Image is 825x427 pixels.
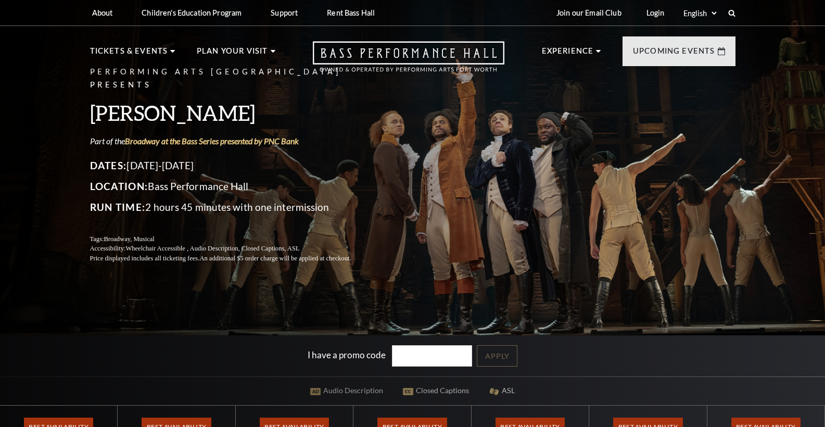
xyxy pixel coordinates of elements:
[90,234,376,244] p: Tags:
[633,45,715,64] p: Upcoming Events
[90,180,148,192] span: Location:
[104,235,154,243] span: Broadway, Musical
[125,136,299,146] a: Broadway at the Bass Series presented by PNC Bank
[90,159,127,171] span: Dates:
[199,255,351,262] span: An additional $5 order charge will be applied at checkout.
[90,157,376,174] p: [DATE]-[DATE]
[681,8,718,18] select: Select:
[90,199,376,216] p: 2 hours 45 minutes with one intermission
[90,201,146,213] span: Run Time:
[90,178,376,195] p: Bass Performance Hall
[327,8,375,17] p: Rent Bass Hall
[90,254,376,263] p: Price displayed includes all ticketing fees.
[92,8,113,17] p: About
[90,99,376,126] h3: [PERSON_NAME]
[142,8,242,17] p: Children's Education Program
[197,45,268,64] p: Plan Your Visit
[90,244,376,254] p: Accessibility:
[90,45,168,64] p: Tickets & Events
[308,349,386,360] label: I have a promo code
[90,135,376,147] p: Part of the
[125,245,299,252] span: Wheelchair Accessible , Audio Description, Closed Captions, ASL
[271,8,298,17] p: Support
[542,45,594,64] p: Experience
